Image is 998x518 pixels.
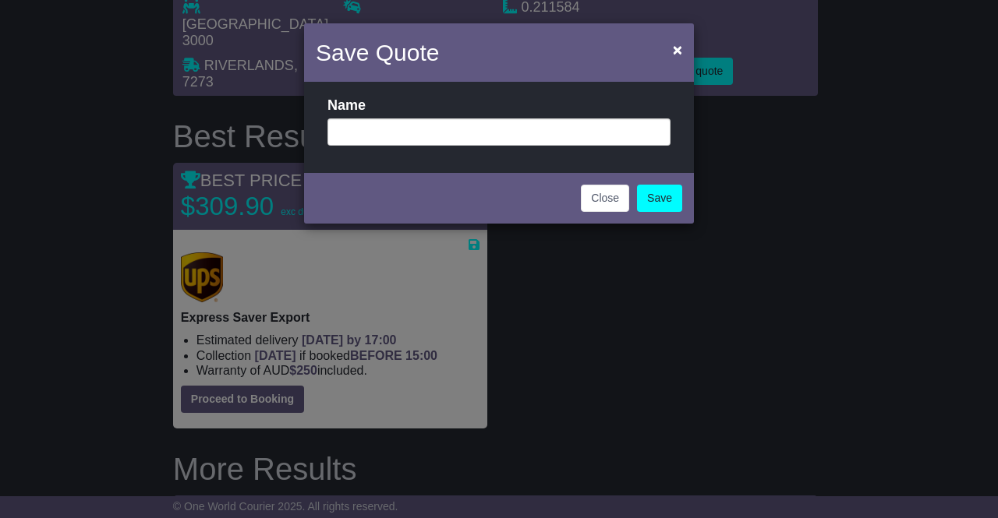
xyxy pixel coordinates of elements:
[637,185,682,212] a: Save
[581,185,629,212] button: Close
[316,35,439,70] h4: Save Quote
[673,41,682,58] span: ×
[665,33,690,65] button: Close
[327,97,366,115] label: Name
